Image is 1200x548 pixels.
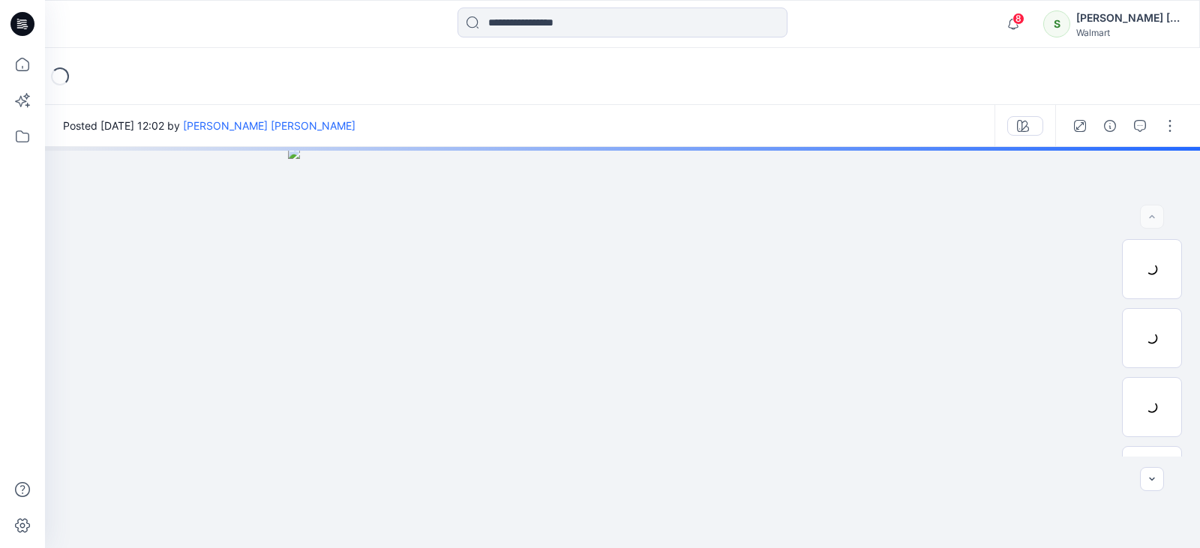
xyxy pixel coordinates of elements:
a: [PERSON_NAME] ​[PERSON_NAME] [183,119,355,132]
img: eyJhbGciOiJIUzI1NiIsImtpZCI6IjAiLCJzbHQiOiJzZXMiLCJ0eXAiOiJKV1QifQ.eyJkYXRhIjp7InR5cGUiOiJzdG9yYW... [288,147,957,548]
span: 8 [1012,13,1024,25]
div: Walmart [1076,27,1181,38]
div: [PERSON_NAME] ​[PERSON_NAME] [1076,9,1181,27]
button: Details [1098,114,1122,138]
span: Posted [DATE] 12:02 by [63,118,355,133]
div: S​ [1043,10,1070,37]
